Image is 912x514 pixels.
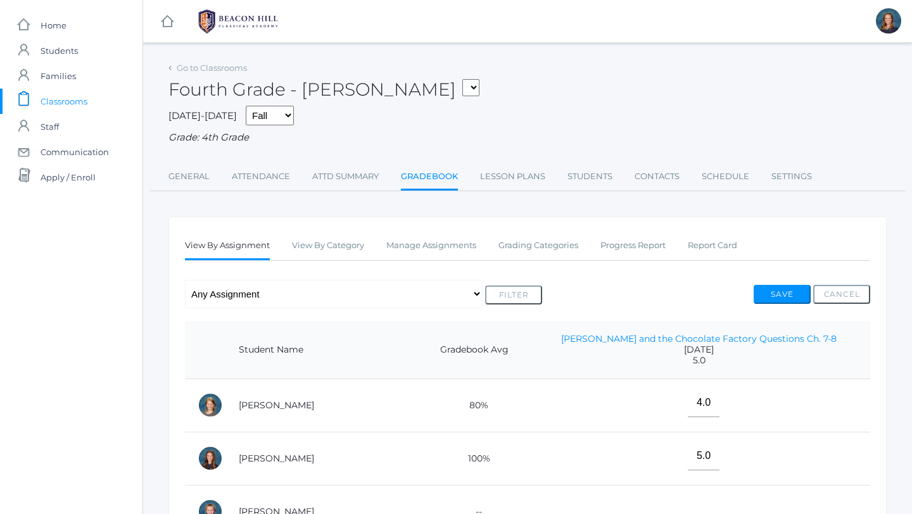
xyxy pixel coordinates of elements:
a: [PERSON_NAME] and the Chocolate Factory Questions Ch. 7-8 [561,333,837,344]
a: View By Assignment [185,233,270,260]
a: Lesson Plans [480,164,545,189]
span: Apply / Enroll [41,165,96,190]
a: General [168,164,210,189]
span: Families [41,63,76,89]
td: 100% [421,432,528,485]
img: BHCALogos-05-308ed15e86a5a0abce9b8dd61676a3503ac9727e845dece92d48e8588c001991.png [191,6,286,37]
span: 5.0 [540,355,858,366]
span: Home [41,13,66,38]
a: [PERSON_NAME] [239,453,314,464]
div: Amelia Adams [198,392,223,418]
a: Report Card [688,233,737,258]
a: Attd Summary [312,164,379,189]
button: Save [754,285,811,304]
a: View By Category [292,233,364,258]
a: Schedule [702,164,749,189]
h2: Fourth Grade - [PERSON_NAME] [168,80,479,99]
a: Settings [771,164,812,189]
a: Students [567,164,612,189]
a: Manage Assignments [386,233,476,258]
a: Grading Categories [498,233,578,258]
button: Cancel [813,285,870,304]
a: Go to Classrooms [177,63,247,73]
span: [DATE]-[DATE] [168,110,237,122]
a: Contacts [635,164,680,189]
a: Attendance [232,164,290,189]
a: [PERSON_NAME] [239,399,314,411]
div: Ellie Bradley [876,8,901,34]
div: Grade: 4th Grade [168,130,887,145]
span: Students [41,38,78,63]
th: Gradebook Avg [421,321,528,379]
span: Communication [41,139,109,165]
button: Filter [485,285,542,304]
a: Gradebook [401,164,458,191]
span: Classrooms [41,89,87,114]
div: Claire Arnold [198,446,223,471]
span: [DATE] [540,344,858,355]
th: Student Name [226,321,421,379]
a: Progress Report [600,233,666,258]
span: Staff [41,114,59,139]
td: 80% [421,379,528,432]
